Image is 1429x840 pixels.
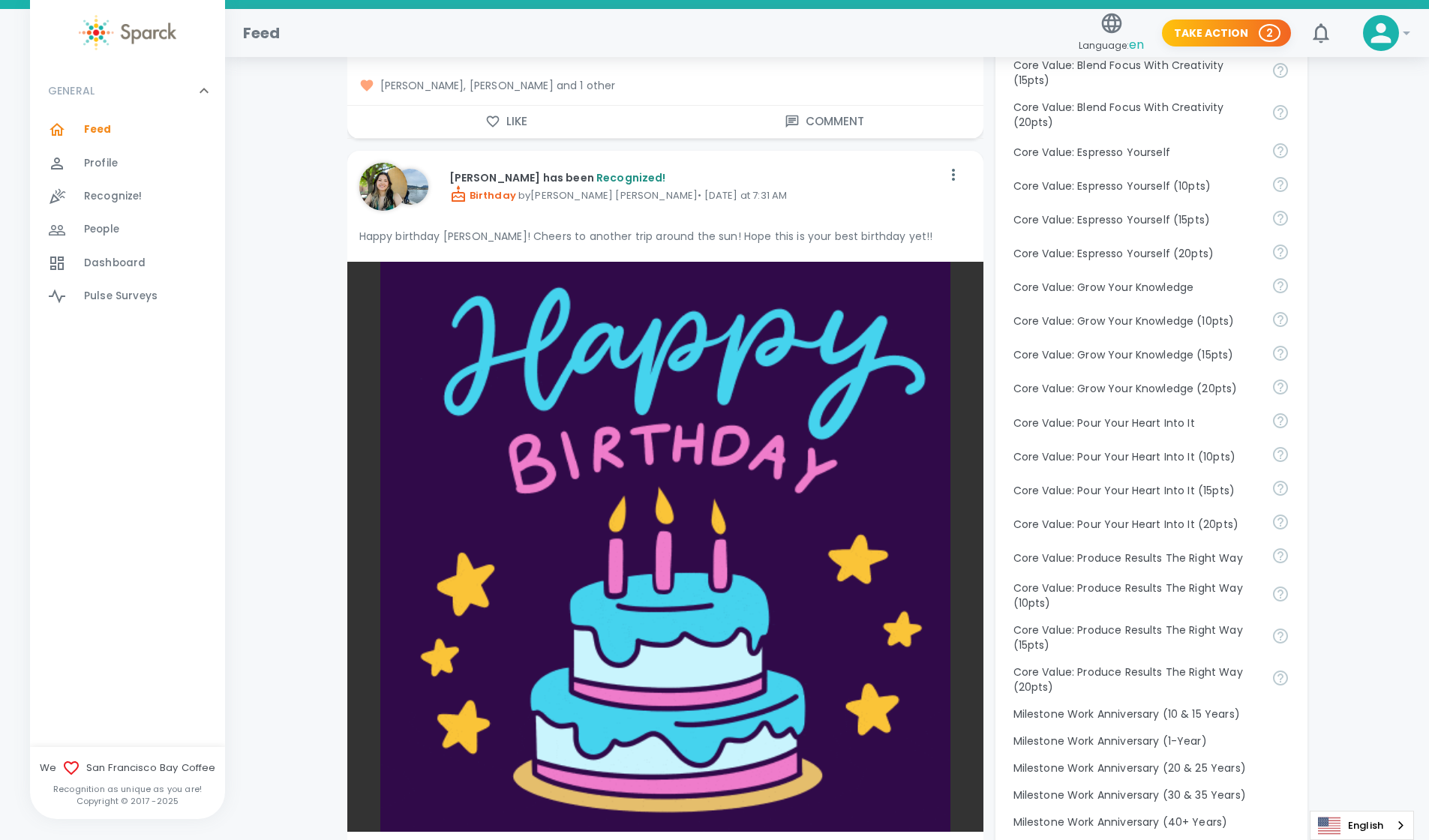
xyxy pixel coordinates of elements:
[665,106,983,137] button: Comment
[1271,175,1289,193] svg: Share your voice and your ideas
[392,169,428,205] img: Picture of Anna Belle Heredia
[30,147,225,180] a: Profile
[243,21,281,45] h1: Feed
[1310,811,1413,839] a: English
[359,163,407,211] img: Picture of Annabel Su
[1013,58,1259,88] p: Core Value: Blend Focus With Creativity (15pts)
[79,15,176,50] img: Sparck logo
[1266,25,1273,40] p: 2
[84,189,143,204] span: Recognize!
[1013,517,1259,532] p: Core Value: Pour Your Heart Into It (20pts)
[1013,313,1259,328] p: Core Value: Grow Your Knowledge (10pts)
[30,68,225,113] div: GENERAL
[30,247,225,280] a: Dashboard
[596,170,666,185] span: Recognized!
[449,185,941,203] p: by [PERSON_NAME] [PERSON_NAME] • [DATE] at 7:31 AM
[1310,811,1414,840] div: Language
[30,280,225,313] a: Pulse Surveys
[1162,19,1291,47] button: Take Action 2
[1013,483,1259,498] p: Core Value: Pour Your Heart Into It (15pts)
[1013,580,1259,610] p: Core Value: Produce Results The Right Way (10pts)
[1013,550,1259,565] p: Core Value: Produce Results The Right Way
[1271,627,1289,645] svg: Find success working together and doing the right thing
[1271,547,1289,565] svg: Find success working together and doing the right thing
[1079,35,1144,55] span: Language:
[84,122,112,137] span: Feed
[1013,178,1259,193] p: Core Value: Espresso Yourself (10pts)
[1013,622,1259,652] p: Core Value: Produce Results The Right Way (15pts)
[1013,449,1259,464] p: Core Value: Pour Your Heart Into It (10pts)
[359,229,971,244] p: Happy birthday [PERSON_NAME]! Cheers to another trip around the sun! Hope this is your best birth...
[1271,445,1289,463] svg: Come to work to make a difference in your own way
[1271,344,1289,362] svg: Follow your curiosity and learn together
[1013,664,1259,694] p: Core Value: Produce Results The Right Way (20pts)
[1271,243,1289,261] svg: Share your voice and your ideas
[1013,347,1259,362] p: Core Value: Grow Your Knowledge (15pts)
[1013,814,1289,829] p: Milestone Work Anniversary (40+ Years)
[1013,280,1259,295] p: Core Value: Grow Your Knowledge
[1271,513,1289,531] svg: Come to work to make a difference in your own way
[449,170,941,185] p: [PERSON_NAME] has been
[30,759,225,777] span: We San Francisco Bay Coffee
[1271,378,1289,396] svg: Follow your curiosity and learn together
[1013,706,1289,721] p: Milestone Work Anniversary (10 & 15 Years)
[449,188,516,202] span: Birthday
[1013,787,1289,802] p: Milestone Work Anniversary (30 & 35 Years)
[1013,760,1289,775] p: Milestone Work Anniversary (20 & 25 Years)
[1271,412,1289,430] svg: Come to work to make a difference in your own way
[1271,103,1289,121] svg: Achieve goals today and innovate for tomorrow
[1013,733,1289,748] p: Milestone Work Anniversary (1-Year)
[1271,585,1289,603] svg: Find success working together and doing the right thing
[1271,479,1289,497] svg: Come to work to make a difference in your own way
[1013,100,1259,130] p: Core Value: Blend Focus With Creativity (20pts)
[1013,246,1259,261] p: Core Value: Espresso Yourself (20pts)
[1271,310,1289,328] svg: Follow your curiosity and learn together
[1271,277,1289,295] svg: Follow your curiosity and learn together
[30,113,225,319] div: GENERAL
[84,289,158,304] span: Pulse Surveys
[359,78,971,93] span: [PERSON_NAME], [PERSON_NAME] and 1 other
[84,156,118,171] span: Profile
[1271,61,1289,79] svg: Achieve goals today and innovate for tomorrow
[30,213,225,246] a: People
[1013,415,1259,430] p: Core Value: Pour Your Heart Into It
[84,222,119,237] span: People
[30,795,225,807] p: Copyright © 2017 - 2025
[1013,145,1259,160] p: Core Value: Espresso Yourself
[1310,811,1414,840] aside: Language selected: English
[1271,209,1289,227] svg: Share your voice and your ideas
[1013,212,1259,227] p: Core Value: Espresso Yourself (15pts)
[48,83,95,98] p: GENERAL
[30,783,225,795] p: Recognition as unique as you are!
[84,256,146,271] span: Dashboard
[1271,142,1289,160] svg: Share your voice and your ideas
[30,180,225,213] a: Recognize!
[30,15,225,50] a: Sparck logo
[1129,36,1144,53] span: en
[347,106,665,137] button: Like
[1271,669,1289,687] svg: Find success working together and doing the right thing
[1073,7,1150,60] button: Language:en
[1013,381,1259,396] p: Core Value: Grow Your Knowledge (20pts)
[30,113,225,146] a: Feed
